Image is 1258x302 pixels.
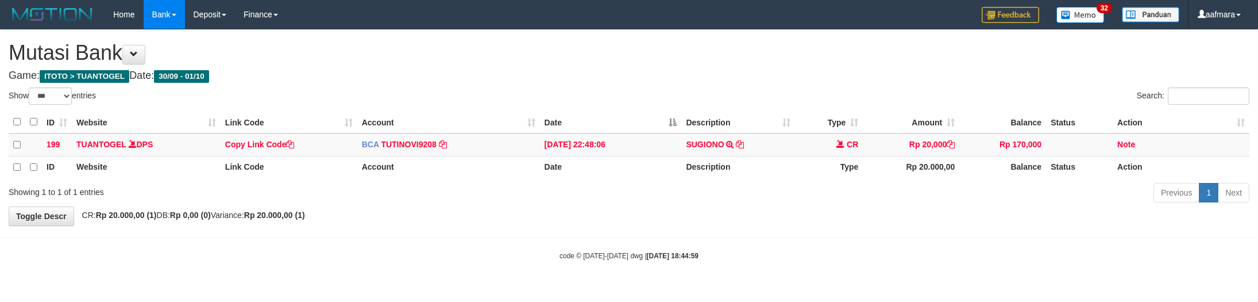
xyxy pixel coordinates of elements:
td: DPS [72,133,221,156]
a: SUGIONO [686,140,724,149]
a: TUTINOVI9208 [381,140,436,149]
a: Note [1117,140,1135,149]
a: 1 [1199,183,1218,202]
span: CR: DB: Variance: [76,211,305,220]
a: Copy Link Code [225,140,295,149]
span: 30/09 - 01/10 [154,70,209,83]
label: Show entries [9,87,96,105]
strong: Rp 20.000,00 (1) [244,211,305,220]
th: Account [357,156,540,178]
th: Rp 20.000,00 [863,156,959,178]
span: 32 [1097,3,1112,13]
a: Previous [1153,183,1199,202]
label: Search: [1137,87,1249,105]
a: Next [1218,183,1249,202]
img: MOTION_logo.png [9,6,96,23]
span: ITOTO > TUANTOGEL [40,70,129,83]
td: Rp 170,000 [959,133,1046,156]
strong: Rp 0,00 (0) [170,211,211,220]
select: Showentries [29,87,72,105]
img: Button%20Memo.svg [1056,7,1105,23]
input: Search: [1168,87,1249,105]
div: Showing 1 to 1 of 1 entries [9,182,516,198]
strong: [DATE] 18:44:59 [647,252,699,260]
a: Copy SUGIONO to clipboard [736,140,744,149]
th: Description [681,156,795,178]
th: ID [42,156,72,178]
th: Description: activate to sort column ascending [681,111,795,133]
h1: Mutasi Bank [9,41,1249,64]
span: CR [847,140,858,149]
a: Copy Rp 20,000 to clipboard [947,140,955,149]
th: Website [72,156,221,178]
th: Link Code [221,156,357,178]
th: Status [1046,156,1113,178]
th: Type [795,156,863,178]
th: Status [1046,111,1113,133]
h4: Game: Date: [9,70,1249,82]
span: 199 [47,140,60,149]
th: Balance [959,111,1046,133]
a: Copy TUTINOVI9208 to clipboard [439,140,447,149]
img: panduan.png [1122,7,1179,22]
th: Type: activate to sort column ascending [795,111,863,133]
th: Account: activate to sort column ascending [357,111,540,133]
th: Action: activate to sort column ascending [1113,111,1249,133]
th: Balance [959,156,1046,178]
a: Toggle Descr [9,207,74,226]
th: Link Code: activate to sort column ascending [221,111,357,133]
th: ID: activate to sort column ascending [42,111,72,133]
td: Rp 20,000 [863,133,959,156]
span: BCA [362,140,379,149]
strong: Rp 20.000,00 (1) [96,211,157,220]
th: Amount: activate to sort column ascending [863,111,959,133]
th: Date [540,156,682,178]
a: TUANTOGEL [76,140,126,149]
img: Feedback.jpg [982,7,1039,23]
small: code © [DATE]-[DATE] dwg | [559,252,699,260]
th: Website: activate to sort column ascending [72,111,221,133]
th: Action [1113,156,1249,178]
th: Date: activate to sort column descending [540,111,682,133]
td: [DATE] 22:48:06 [540,133,682,156]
